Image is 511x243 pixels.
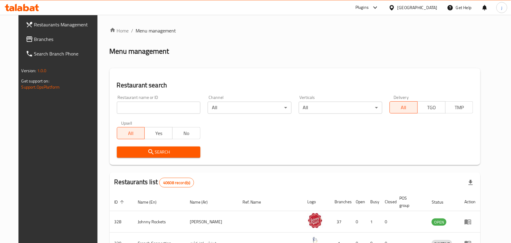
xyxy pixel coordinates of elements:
[366,211,380,233] td: 1
[110,211,133,233] td: 328
[355,4,369,11] div: Plugins
[351,211,366,233] td: 0
[21,83,60,91] a: Support.OpsPlatform
[21,17,104,32] a: Restaurants Management
[380,211,395,233] td: 0
[21,46,104,61] a: Search Branch Phone
[121,121,132,125] label: Upsell
[432,198,451,206] span: Status
[117,127,145,139] button: All
[390,101,418,113] button: All
[394,95,409,100] label: Delivery
[34,35,99,43] span: Branches
[133,211,185,233] td: Johnny Rockets
[172,127,200,139] button: No
[464,218,476,225] div: Menu
[34,50,99,57] span: Search Branch Phone
[380,193,395,211] th: Closed
[117,147,200,158] button: Search
[114,198,126,206] span: ID
[147,129,170,138] span: Yes
[21,32,104,46] a: Branches
[242,198,269,206] span: Ref. Name
[432,219,447,226] span: OPEN
[175,129,198,138] span: No
[501,4,502,11] span: j
[159,178,194,187] div: Total records count
[299,102,382,114] div: All
[160,180,194,186] span: 40608 record(s)
[417,101,446,113] button: TGO
[34,21,99,28] span: Restaurants Management
[448,103,471,112] span: TMP
[110,46,169,56] h2: Menu management
[122,148,196,156] span: Search
[131,27,134,34] li: /
[330,193,351,211] th: Branches
[460,193,480,211] th: Action
[117,102,200,114] input: Search for restaurant name or ID..
[138,198,165,206] span: Name (En)
[351,193,366,211] th: Open
[110,27,481,34] nav: breadcrumb
[136,27,176,34] span: Menu management
[185,211,238,233] td: [PERSON_NAME]
[445,101,473,113] button: TMP
[463,175,478,190] div: Export file
[110,27,129,34] a: Home
[190,198,216,206] span: Name (Ar)
[303,193,330,211] th: Logo
[330,211,351,233] td: 37
[37,67,47,75] span: 1.0.0
[144,127,173,139] button: Yes
[208,102,291,114] div: All
[366,193,380,211] th: Busy
[400,194,420,209] span: POS group
[120,129,143,138] span: All
[21,67,36,75] span: Version:
[308,213,323,228] img: Johnny Rockets
[117,81,473,90] h2: Restaurant search
[114,177,194,187] h2: Restaurants list
[420,103,443,112] span: TGO
[21,77,49,85] span: Get support on:
[392,103,415,112] span: All
[397,4,437,11] div: [GEOGRAPHIC_DATA]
